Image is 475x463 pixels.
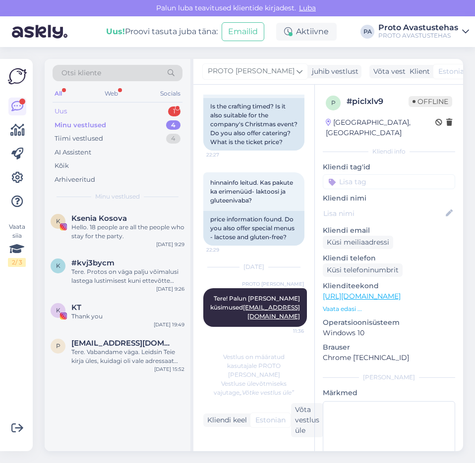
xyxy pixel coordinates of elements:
[8,222,26,267] div: Vaata siia
[323,193,455,204] p: Kliendi nimi
[55,175,95,185] div: Arhiveeritud
[326,117,435,138] div: [GEOGRAPHIC_DATA], [GEOGRAPHIC_DATA]
[61,68,101,78] span: Otsi kliente
[255,415,286,425] span: Estonian
[378,32,458,40] div: PROTO AVASTUSTEHAS
[242,280,304,288] span: PROTO [PERSON_NAME]
[154,321,184,328] div: [DATE] 19:49
[409,96,452,107] span: Offline
[166,134,180,144] div: 4
[56,262,60,269] span: k
[71,348,184,365] div: Tere. Vabandame väga. Leidsin Teie kirja üles, kuidagi oli vale adressaat kirjale külge läinud. N...
[323,317,455,328] p: Operatsioonisüsteem
[56,342,60,350] span: p
[323,328,455,338] p: Windows 10
[323,147,455,156] div: Kliendi info
[53,87,64,100] div: All
[223,353,285,378] span: Vestlus on määratud kasutajale PROTO [PERSON_NAME]
[203,98,304,151] div: Is the crafting timed? Is it also suitable for the company's Christmas event? Do you also offer c...
[378,24,469,40] a: Proto AvastustehasPROTO AVASTUSTEHAS
[210,179,295,204] span: hinnainfo leitud. Kas pakute ka erimenüüd- laktoosi ja gluteenivaba?
[323,208,444,219] input: Lisa nimi
[323,342,455,353] p: Brauser
[55,120,106,130] div: Minu vestlused
[158,87,182,100] div: Socials
[55,161,69,171] div: Kõik
[323,174,455,189] input: Lisa tag
[378,24,458,32] div: Proto Avastustehas
[71,214,127,223] span: Ksenia Kosova
[308,66,358,77] div: juhib vestlust
[331,99,336,106] span: p
[203,415,247,425] div: Kliendi keel
[276,23,337,41] div: Aktiivne
[203,262,304,271] div: [DATE]
[203,211,304,246] div: price information found. Do you also offer special menus - lactose and gluten-free?
[71,223,184,241] div: Hello. 18 people are all the people who stay for the party.
[323,373,455,382] div: [PERSON_NAME]
[323,292,401,301] a: [URL][DOMAIN_NAME]
[210,295,301,320] span: Tere! Palun [PERSON_NAME] küsimused
[106,26,218,38] div: Proovi tasuta juba täna:
[323,353,455,363] p: Chrome [TECHNICAL_ID]
[239,389,294,396] i: „Võtke vestlus üle”
[323,305,455,313] p: Vaata edasi ...
[214,380,294,396] span: Vestluse ülevõtmiseks vajutage
[56,217,60,225] span: K
[95,192,140,201] span: Minu vestlused
[55,134,103,144] div: Tiimi vestlused
[166,120,180,130] div: 4
[208,66,295,77] span: PROTO [PERSON_NAME]
[206,246,243,254] span: 22:29
[347,96,409,107] div: # piclxlv9
[156,241,184,248] div: [DATE] 9:29
[206,151,243,158] span: 22:27
[406,66,430,77] div: Klient
[71,258,115,267] span: #kvj3bycm
[168,106,180,116] div: 1
[8,258,26,267] div: 2 / 3
[55,106,67,116] div: Uus
[323,388,455,398] p: Märkmed
[291,403,323,437] div: Võta vestlus üle
[222,22,264,41] button: Emailid
[243,304,300,320] a: [EMAIL_ADDRESS][DOMAIN_NAME]
[8,67,27,86] img: Askly Logo
[71,267,184,285] div: Tere. Protos on väga palju võimalusi lastega lustimisest kuni ettevõtte juubelini: [URL][DOMAIN_N...
[323,253,455,263] p: Kliendi telefon
[71,339,175,348] span: piret.pitk@emmaste.edu.ee
[323,263,403,277] div: Küsi telefoninumbrit
[71,312,184,321] div: Thank you
[154,365,184,373] div: [DATE] 15:52
[296,3,319,12] span: Luba
[56,307,60,314] span: K
[369,65,432,78] div: Võta vestlus üle
[106,27,125,36] b: Uus!
[323,236,393,249] div: Küsi meiliaadressi
[267,327,304,335] span: 11:36
[323,225,455,236] p: Kliendi email
[156,285,184,293] div: [DATE] 9:26
[55,148,91,157] div: AI Assistent
[438,66,469,77] span: Estonian
[103,87,120,100] div: Web
[71,303,81,312] span: KT
[360,25,374,39] div: PA
[323,281,455,291] p: Klienditeekond
[323,162,455,172] p: Kliendi tag'id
